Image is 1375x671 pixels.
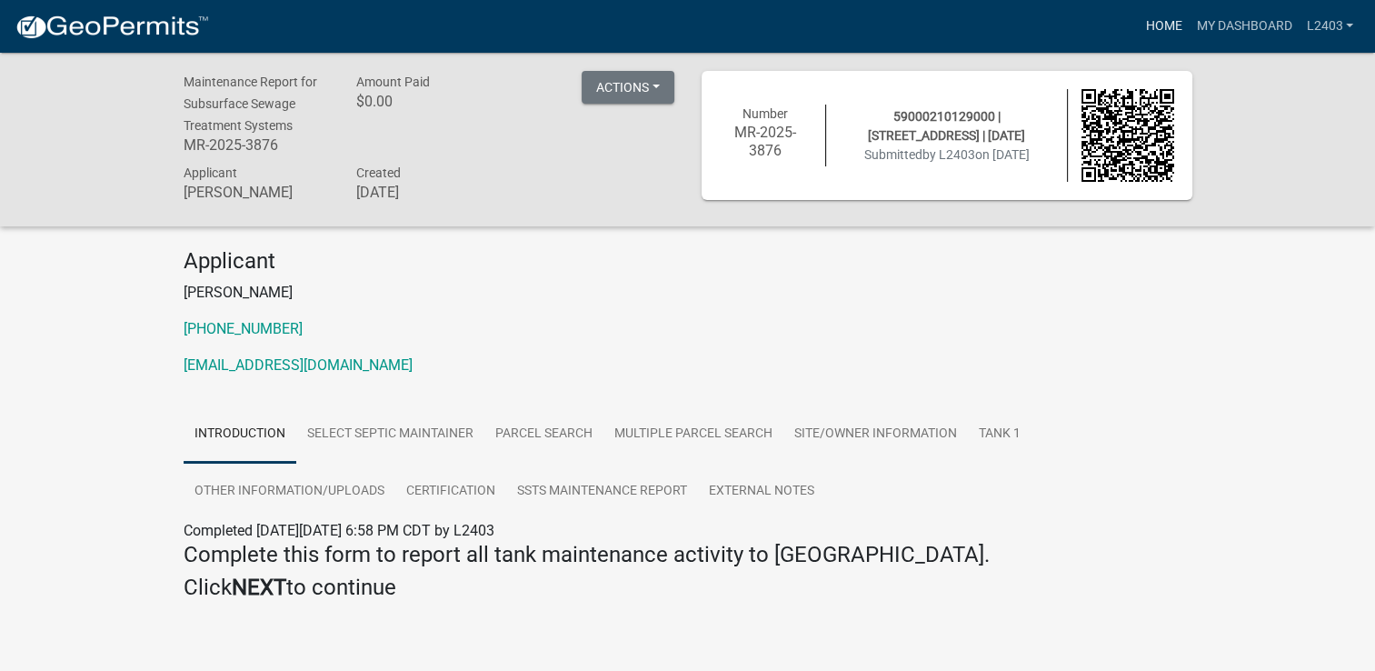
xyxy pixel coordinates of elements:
h6: [DATE] [355,184,501,201]
a: [EMAIL_ADDRESS][DOMAIN_NAME] [184,356,413,374]
h6: MR-2025-3876 [184,136,329,154]
img: QR code [1081,89,1174,182]
a: Tank 1 [968,406,1031,464]
span: Maintenance Report for Subsurface Sewage Treatment Systems [184,75,317,133]
a: Multiple Parcel Search [603,406,783,464]
span: Submitted on [DATE] [864,147,1030,162]
strong: NEXT [232,575,286,600]
a: [PHONE_NUMBER] [184,320,303,337]
h4: Click to continue [184,575,1192,601]
button: Actions [582,71,674,104]
a: L2403 [1299,9,1360,44]
a: My Dashboard [1189,9,1299,44]
a: Home [1138,9,1189,44]
a: Certification [395,463,506,521]
span: Created [355,165,400,180]
a: Other Information/Uploads [184,463,395,521]
h4: Applicant [184,248,1192,275]
h6: $0.00 [355,93,501,110]
span: by L2403 [922,147,975,162]
a: SSTS Maintenance Report [506,463,698,521]
h6: MR-2025-3876 [720,124,812,158]
p: [PERSON_NAME] [184,282,1192,304]
a: Select Septic Maintainer [296,406,484,464]
span: 59000210129000 | [STREET_ADDRESS] | [DATE] [868,109,1025,143]
a: Parcel search [484,406,603,464]
span: Number [742,106,788,121]
a: Introduction [184,406,296,464]
span: Amount Paid [355,75,429,89]
span: Completed [DATE][DATE] 6:58 PM CDT by L2403 [184,522,494,539]
h4: Complete this form to report all tank maintenance activity to [GEOGRAPHIC_DATA]. [184,542,1192,568]
span: Applicant [184,165,237,180]
h6: [PERSON_NAME] [184,184,329,201]
a: External Notes [698,463,825,521]
a: Site/Owner Information [783,406,968,464]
